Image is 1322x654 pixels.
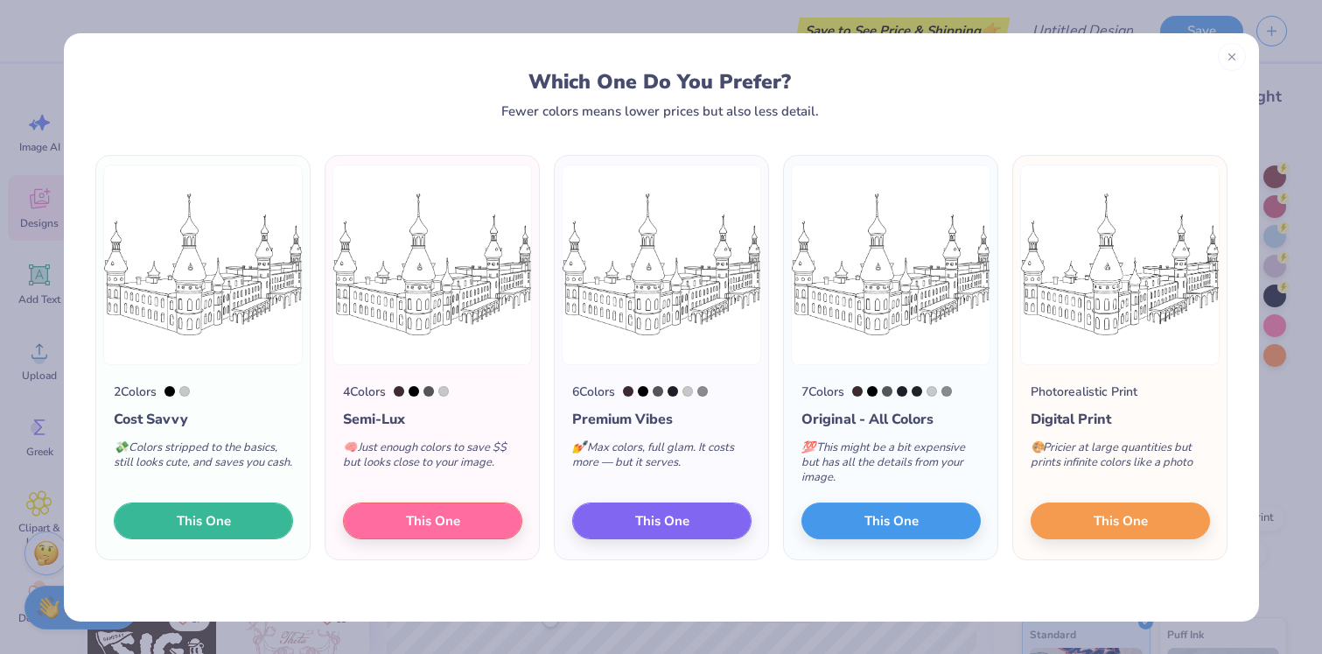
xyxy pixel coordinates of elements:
div: Photorealistic Print [1031,383,1137,401]
div: Cost Savvy [114,409,293,430]
span: 💸 [114,440,128,455]
div: 2 Colors [114,383,157,401]
div: Colors stripped to the basics, still looks cute, and saves you cash. [114,430,293,488]
div: Black [164,386,175,397]
div: 7 Colors [801,383,844,401]
div: 877 C [941,386,952,397]
span: 💅 [572,440,586,455]
div: Black [867,386,878,397]
div: Cool Gray 3 C [927,386,937,397]
div: Premium Vibes [572,409,752,430]
img: 2 color option [103,165,303,365]
span: This One [864,510,918,531]
button: This One [572,503,752,539]
div: Black 5 C [623,386,633,397]
button: This One [1031,503,1210,539]
span: This One [405,510,459,531]
div: Cool Gray 11 C [653,386,663,397]
div: Cool Gray 3 C [438,386,449,397]
div: Cool Gray 11 C [882,386,892,397]
div: Max colors, full glam. It costs more — but it serves. [572,430,752,488]
span: This One [1093,510,1147,531]
div: Neutral Black C [912,386,922,397]
img: 4 color option [332,165,532,365]
div: Cool Gray 11 C [423,386,434,397]
span: 🧠 [343,440,357,455]
div: Black [409,386,419,397]
div: Black 5 C [852,386,863,397]
button: This One [343,503,522,539]
div: Pricier at large quantities but prints infinite colors like a photo [1031,430,1210,488]
div: Digital Print [1031,409,1210,430]
span: This One [634,510,689,531]
button: This One [801,503,981,539]
img: 7 color option [791,165,990,365]
div: Black 5 C [394,386,404,397]
div: 877 C [697,386,708,397]
span: 🎨 [1031,440,1045,455]
div: 4 Colors [343,383,386,401]
div: 532 C [897,386,907,397]
div: Which One Do You Prefer? [111,70,1209,94]
div: 6 Colors [572,383,615,401]
div: Black [638,386,648,397]
span: This One [176,510,230,531]
div: 532 C [668,386,678,397]
div: Just enough colors to save $$ but looks close to your image. [343,430,522,488]
div: Original - All Colors [801,409,981,430]
div: Semi-Lux [343,409,522,430]
div: This might be a bit expensive but has all the details from your image. [801,430,981,503]
div: Cool Gray 3 C [682,386,693,397]
img: Photorealistic preview [1020,165,1220,365]
div: Cool Gray 3 C [179,386,190,397]
div: Fewer colors means lower prices but also less detail. [501,104,819,118]
img: 6 color option [562,165,761,365]
button: This One [114,503,293,539]
span: 💯 [801,440,815,455]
